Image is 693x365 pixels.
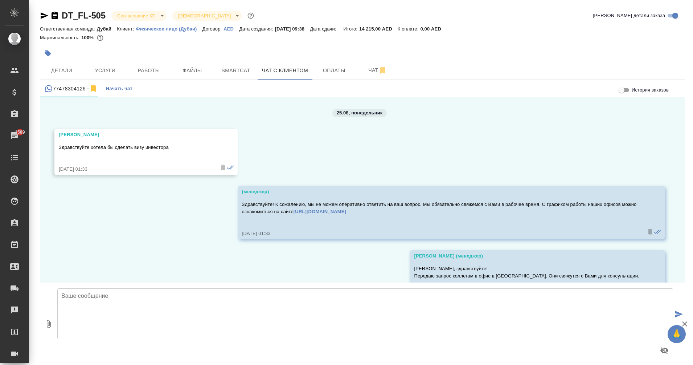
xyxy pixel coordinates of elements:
button: Добавить тэг [40,45,56,61]
div: 77478304126 (Ольга) - (undefined) [44,84,98,93]
p: Физическое лицо (Дубаи) [136,26,202,32]
span: Услуги [88,66,123,75]
button: Начать чат [102,80,136,97]
span: Оплаты [317,66,352,75]
span: 1589 [11,129,29,136]
div: [PERSON_NAME] [59,131,212,138]
p: [DATE] 09:38 [275,26,310,32]
span: 🙏 [671,327,683,342]
p: 25.08, понедельник [337,109,383,117]
span: Чат [360,66,395,75]
svg: Отписаться [89,84,98,93]
span: Начать чат [106,85,132,93]
p: К оплате: [398,26,421,32]
div: [DATE] 01:33 [59,166,212,173]
p: [PERSON_NAME], здравствуйте! Передаю запрос коллегам в офис в [GEOGRAPHIC_DATA]. Они свяжутся с В... [414,265,639,280]
span: Детали [44,66,79,75]
span: [PERSON_NAME] детали заказа [593,12,665,19]
p: Договор: [202,26,224,32]
button: Скопировать ссылку [50,11,59,20]
button: Предпросмотр [656,342,673,359]
p: Здравствуйте! К сожалению, мы не можем оперативно ответить на ваш вопрос. Мы обязательно свяжемся... [242,201,639,215]
a: DT_FL-505 [62,11,106,20]
p: Маржинальность: [40,35,81,40]
p: Дубай [97,26,117,32]
a: [URL][DOMAIN_NAME] [294,209,346,214]
span: История заказов [632,86,669,94]
p: 14 215,00 AED [359,26,398,32]
div: Согласование КП [111,11,167,21]
span: Smartcat [218,66,253,75]
span: Работы [131,66,166,75]
span: Файлы [175,66,210,75]
button: 🙏 [668,325,686,343]
div: (менеджер) [242,188,639,195]
p: AED [224,26,239,32]
button: Доп статусы указывают на важность/срочность заказа [246,11,255,20]
a: AED [224,25,239,32]
div: Согласование КП [172,11,242,21]
p: Дата сдачи: [310,26,338,32]
a: 1589 [2,127,27,145]
p: 0,00 AED [420,26,446,32]
p: Ответственная команда: [40,26,97,32]
button: Согласование КП [115,13,158,19]
a: Физическое лицо (Дубаи) [136,25,202,32]
p: Здравствуйте хотела бы сделать визу инвестора [59,144,212,151]
p: 100% [81,35,95,40]
svg: Отписаться [378,66,387,75]
p: Клиент: [117,26,136,32]
div: [PERSON_NAME] (менеджер) [414,252,639,260]
p: Дата создания: [239,26,275,32]
button: Скопировать ссылку для ЯМессенджера [40,11,49,20]
div: [DATE] 01:33 [242,230,639,237]
div: simple tabs example [40,80,685,97]
button: [DEMOGRAPHIC_DATA] [176,13,233,19]
span: Чат с клиентом [262,66,308,75]
p: Итого: [344,26,359,32]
